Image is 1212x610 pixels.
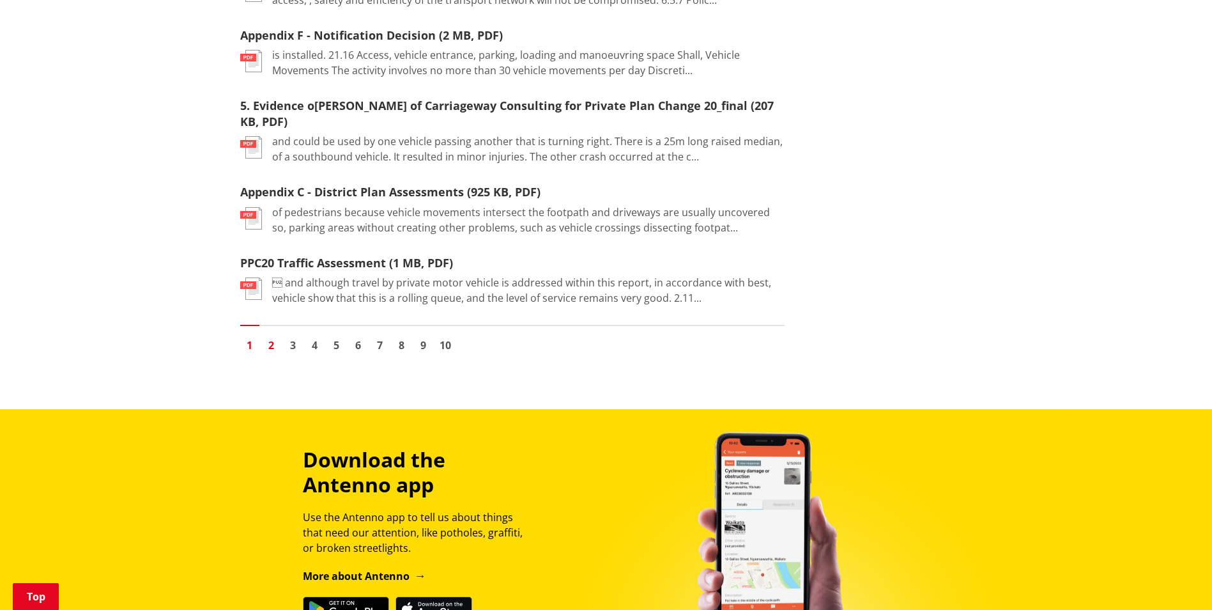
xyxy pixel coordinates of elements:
[240,207,262,230] img: document-pdf.svg
[284,336,303,355] a: Go to page 3
[272,134,785,164] p: and could be used by one vehicle passing another that is turning right. There is a 25m long raise...
[240,255,453,270] a: PPC20 Traffic Assessment (1 MB, PDF)
[303,569,426,583] a: More about Antenno
[305,336,325,355] a: Go to page 4
[303,448,534,497] h3: Download the Antenno app
[240,136,262,159] img: document-pdf.svg
[240,325,785,358] nav: Pagination
[272,205,785,235] p: of pedestrians because vehicle movements intersect the footpath and driveways are usually uncover...
[349,336,368,355] a: Go to page 6
[272,47,785,78] p: is installed. 21.16 Access, vehicle entrance, parking, loading and manoeuvring space Shall, Vehic...
[371,336,390,355] a: Go to page 7
[303,510,534,556] p: Use the Antenno app to tell us about things that need our attention, like potholes, graffiti, or ...
[1153,556,1199,602] iframe: Messenger Launcher
[240,336,259,355] a: Page 1
[414,336,433,355] a: Go to page 9
[272,275,785,306] p:  and although travel by private motor vehicle is addressed within this report, in accordance wit...
[327,336,346,355] a: Go to page 5
[240,27,503,43] a: Appendix F - Notification Decision (2 MB, PDF)
[240,50,262,72] img: document-pdf.svg
[392,336,411,355] a: Go to page 8
[262,336,281,355] a: Go to page 2
[240,184,541,199] a: Appendix C - District Plan Assessments (925 KB, PDF)
[436,336,455,355] a: Go to page 10
[240,278,262,300] img: document-pdf.svg
[13,583,59,610] a: Top
[240,98,774,129] a: 5. Evidence o[PERSON_NAME] of Carriageway Consulting for Private Plan Change 20_final (207 KB, PDF)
